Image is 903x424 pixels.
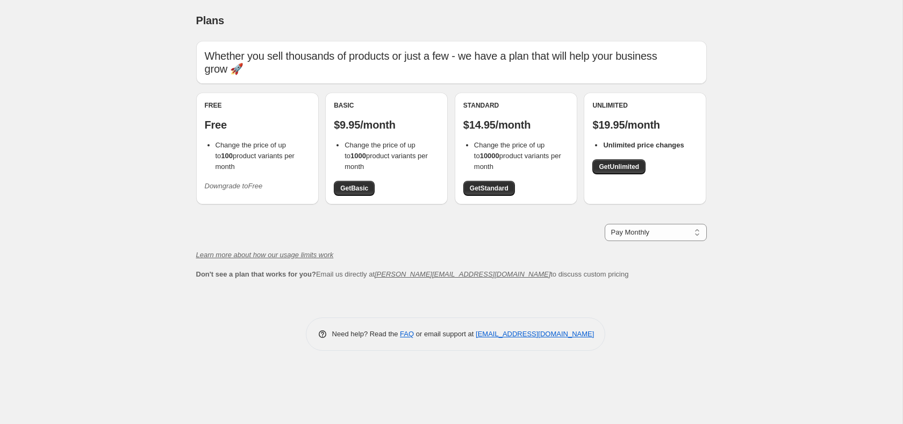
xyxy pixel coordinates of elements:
button: Downgrade toFree [198,178,269,195]
p: $9.95/month [334,118,439,131]
b: 100 [221,152,233,160]
span: Change the price of up to product variants per month [474,141,561,171]
div: Standard [463,101,569,110]
a: GetStandard [463,181,515,196]
span: Get Unlimited [599,162,639,171]
div: Basic [334,101,439,110]
div: Unlimited [592,101,698,110]
span: Get Basic [340,184,368,193]
span: Email us directly at to discuss custom pricing [196,270,629,278]
a: GetBasic [334,181,375,196]
span: or email support at [414,330,476,338]
span: Change the price of up to product variants per month [216,141,295,171]
b: 10000 [480,152,499,160]
p: Free [205,118,310,131]
b: 1000 [350,152,366,160]
p: Whether you sell thousands of products or just a few - we have a plan that will help your busines... [205,50,698,75]
a: [PERSON_NAME][EMAIL_ADDRESS][DOMAIN_NAME] [375,270,550,278]
span: Change the price of up to product variants per month [345,141,428,171]
p: $19.95/month [592,118,698,131]
b: Don't see a plan that works for you? [196,270,316,278]
a: FAQ [400,330,414,338]
span: Plans [196,15,224,26]
span: Get Standard [470,184,508,193]
i: Downgrade to Free [205,182,263,190]
a: [EMAIL_ADDRESS][DOMAIN_NAME] [476,330,594,338]
div: Free [205,101,310,110]
a: GetUnlimited [592,159,646,174]
b: Unlimited price changes [603,141,684,149]
span: Need help? Read the [332,330,400,338]
a: Learn more about how our usage limits work [196,251,334,259]
p: $14.95/month [463,118,569,131]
